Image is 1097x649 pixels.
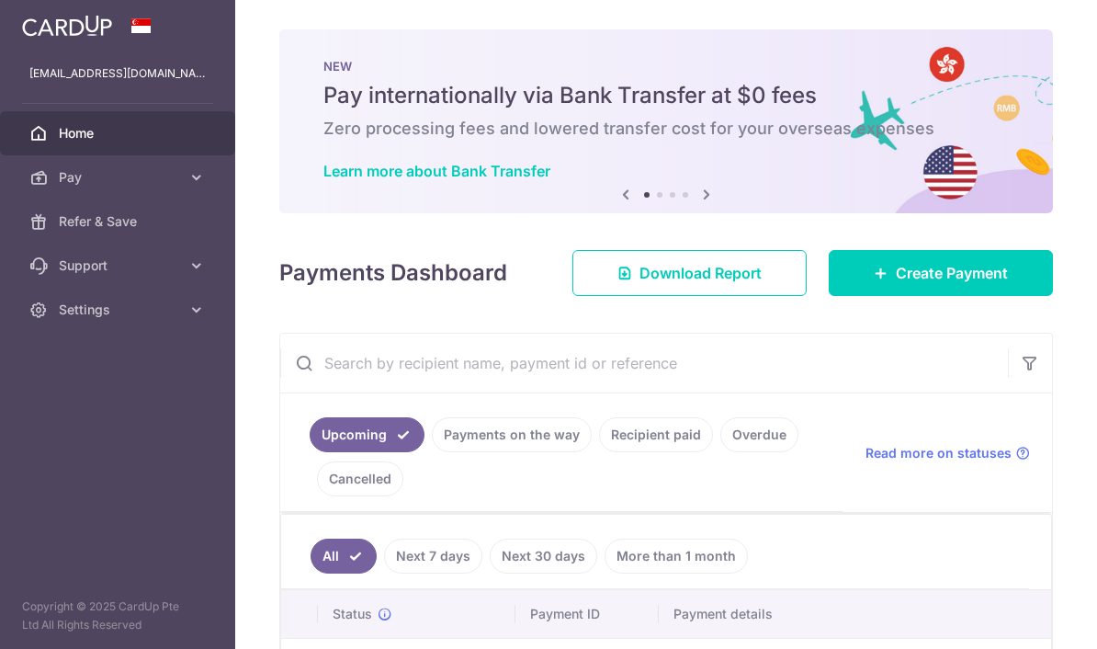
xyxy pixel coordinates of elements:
[22,15,112,37] img: CardUp
[323,59,1009,74] p: NEW
[515,590,659,638] th: Payment ID
[659,590,1069,638] th: Payment details
[323,81,1009,110] h5: Pay internationally via Bank Transfer at $0 fees
[279,29,1053,213] img: Bank transfer banner
[280,334,1008,393] input: Search by recipient name, payment id or reference
[865,444,1030,462] a: Read more on statuses
[333,605,372,623] span: Status
[384,539,482,574] a: Next 7 days
[323,118,1009,140] h6: Zero processing fees and lowered transfer cost for your overseas expenses
[829,250,1053,296] a: Create Payment
[59,301,180,319] span: Settings
[572,250,807,296] a: Download Report
[317,461,403,496] a: Cancelled
[310,417,424,452] a: Upcoming
[59,256,180,275] span: Support
[896,262,1008,284] span: Create Payment
[639,262,762,284] span: Download Report
[865,444,1012,462] span: Read more on statuses
[279,256,507,290] h4: Payments Dashboard
[311,539,377,574] a: All
[59,124,180,142] span: Home
[323,162,550,180] a: Learn more about Bank Transfer
[490,539,597,574] a: Next 30 days
[720,417,798,452] a: Overdue
[59,212,180,231] span: Refer & Save
[432,417,592,452] a: Payments on the way
[605,539,748,574] a: More than 1 month
[29,64,206,83] p: [EMAIL_ADDRESS][DOMAIN_NAME]
[59,168,180,187] span: Pay
[599,417,713,452] a: Recipient paid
